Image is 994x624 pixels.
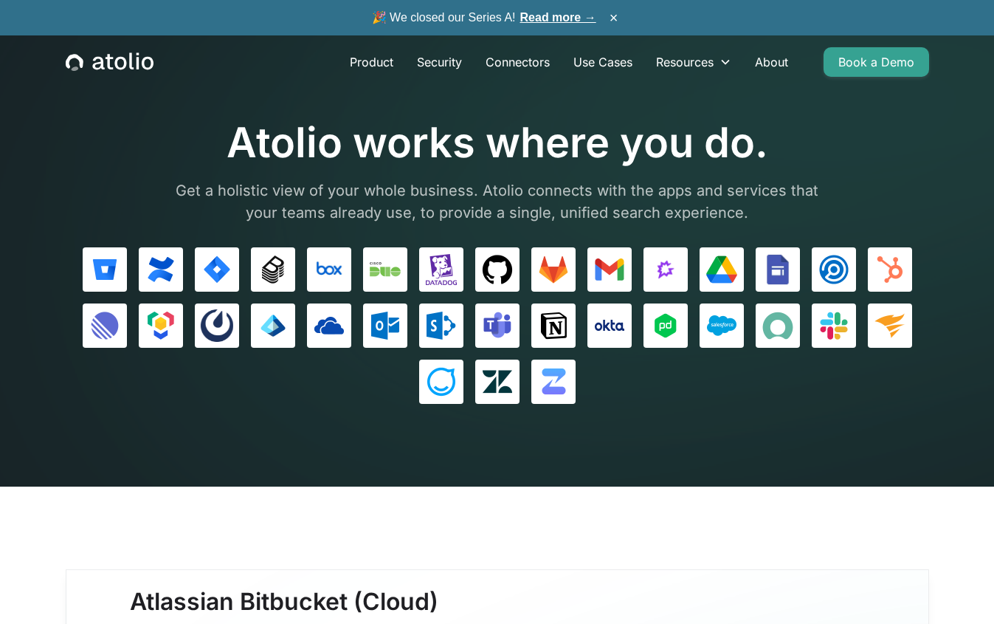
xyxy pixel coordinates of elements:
[405,47,474,77] a: Security
[605,10,623,26] button: ×
[562,47,644,77] a: Use Cases
[66,52,153,72] a: home
[338,47,405,77] a: Product
[520,11,596,24] a: Read more →
[824,47,929,77] a: Book a Demo
[165,118,829,168] h1: Atolio works where you do.
[165,179,829,224] p: Get a holistic view of your whole business. Atolio connects with the apps and services that your ...
[743,47,800,77] a: About
[656,53,714,71] div: Resources
[372,9,596,27] span: 🎉 We closed our Series A!
[644,47,743,77] div: Resources
[474,47,562,77] a: Connectors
